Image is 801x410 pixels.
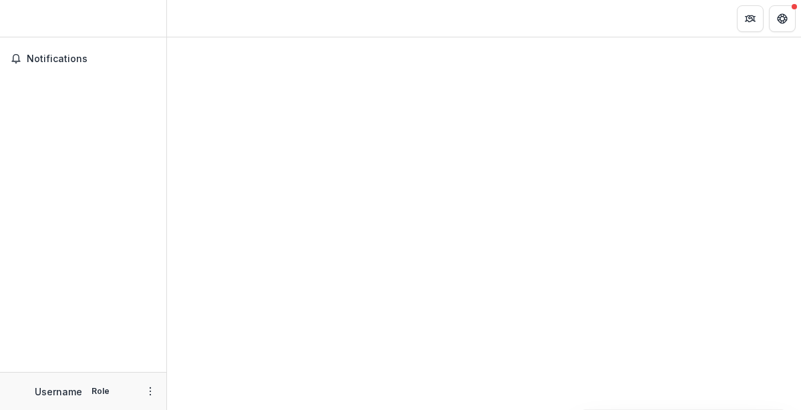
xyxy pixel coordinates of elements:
[35,385,82,399] p: Username
[769,5,796,32] button: Get Help
[88,385,114,397] p: Role
[737,5,764,32] button: Partners
[142,383,158,399] button: More
[27,53,156,65] span: Notifications
[5,48,161,69] button: Notifications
